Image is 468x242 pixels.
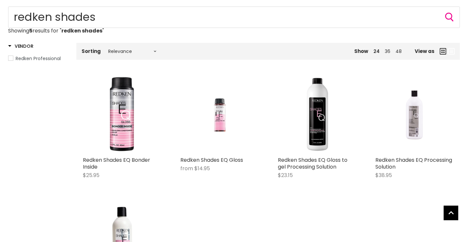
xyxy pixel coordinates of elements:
[29,27,32,34] strong: 5
[444,12,455,22] button: Search
[373,48,380,55] a: 24
[16,55,61,62] span: Redken Professional
[83,156,150,171] a: Redken Shades EQ Bonder Inside
[278,75,356,153] img: Redken Shades EQ Gloss to gel Processing Solution
[8,28,460,34] p: Showing results for " "
[8,6,460,28] form: Product
[83,75,161,153] img: Redken Shades EQ Bonder Inside
[396,48,402,55] a: 48
[278,156,347,171] a: Redken Shades EQ Gloss to gel Processing Solution
[8,43,33,49] h3: Vendor
[194,165,210,172] span: $14.95
[180,165,193,172] span: from
[83,172,99,179] span: $25.95
[375,75,453,153] a: Redken Shades EQ Processing Solution
[385,48,390,55] a: 36
[8,55,68,62] a: Redken Professional
[354,48,368,55] span: Show
[375,156,452,171] a: Redken Shades EQ Processing Solution
[61,27,102,34] strong: redken shades
[193,75,245,153] img: Redken Shades EQ Gloss
[375,172,392,179] span: $38.95
[415,48,435,54] span: View as
[180,75,258,153] a: Redken Shades EQ Gloss
[278,172,293,179] span: $23.15
[388,75,440,153] img: Redken Shades EQ Processing Solution
[8,6,460,28] input: Search
[180,156,243,164] a: Redken Shades EQ Gloss
[82,48,101,54] label: Sorting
